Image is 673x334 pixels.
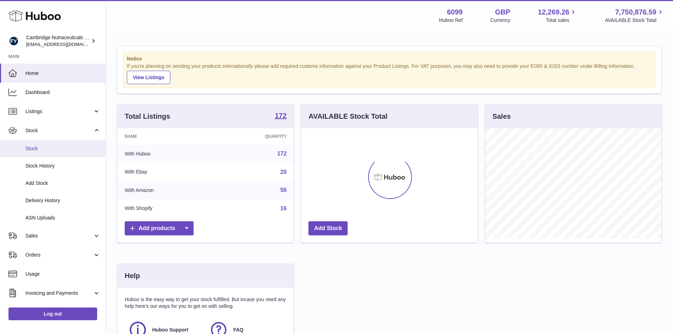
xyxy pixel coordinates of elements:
[125,271,140,281] h3: Help
[25,70,100,77] span: Home
[25,252,93,258] span: Orders
[118,163,214,181] td: With Ebay
[26,41,104,47] span: [EMAIL_ADDRESS][DOMAIN_NAME]
[127,71,170,84] a: View Listings
[490,17,510,24] div: Currency
[281,169,287,175] a: 20
[118,199,214,218] td: With Shopify
[538,7,577,24] a: 12,269.26 Total sales
[25,180,100,187] span: Add Stock
[308,112,387,121] h3: AVAILABLE Stock Total
[277,151,287,157] a: 172
[127,63,652,84] div: If you're planning on sending your products internationally please add required customs informati...
[8,36,19,46] img: huboo@camnutra.com
[492,112,511,121] h3: Sales
[118,128,214,145] th: Name
[25,89,100,96] span: Dashboard
[615,7,656,17] span: 7,750,876.59
[25,271,100,277] span: Usage
[233,327,243,333] span: FAQ
[25,233,93,239] span: Sales
[281,187,287,193] a: 56
[605,17,665,24] span: AVAILABLE Stock Total
[275,112,287,119] strong: 172
[308,221,348,236] a: Add Stock
[25,145,100,152] span: Stock
[25,108,93,115] span: Listings
[8,307,97,320] a: Log out
[605,7,665,24] a: 7,750,876.59 AVAILABLE Stock Total
[25,215,100,221] span: ASN Uploads
[127,55,652,62] strong: Notice
[439,17,463,24] div: Huboo Ref
[275,112,287,121] a: 172
[495,7,510,17] strong: GBP
[118,145,214,163] td: With Huboo
[447,7,463,17] strong: 6099
[125,296,287,310] p: Huboo is the easy way to get your stock fulfilled. But incase you need any help here's our ways f...
[118,181,214,199] td: With Amazon
[538,7,569,17] span: 12,269.26
[25,163,100,169] span: Stock History
[152,327,188,333] span: Huboo Support
[546,17,577,24] span: Total sales
[26,34,90,48] div: Cambridge Nutraceuticals Ltd
[25,290,93,297] span: Invoicing and Payments
[214,128,294,145] th: Quantity
[25,197,100,204] span: Delivery History
[125,112,170,121] h3: Total Listings
[281,205,287,211] a: 16
[125,221,194,236] a: Add products
[25,127,93,134] span: Stock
